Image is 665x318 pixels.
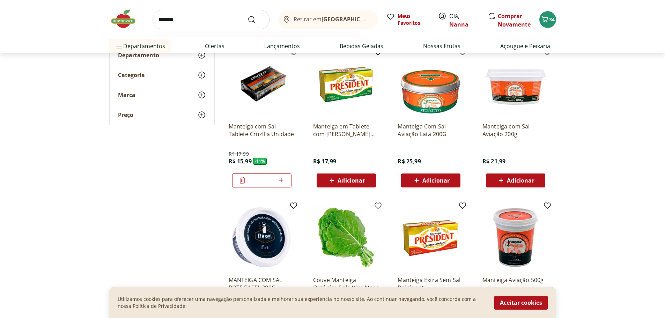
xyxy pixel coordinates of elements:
[398,157,421,165] span: R$ 25,99
[118,72,145,79] span: Categoria
[482,204,549,271] img: Manteiga Aviação 500g
[498,12,531,28] a: Comprar Novamente
[482,123,549,138] a: Manteiga com Sal Aviação 200g
[398,204,464,271] img: Manteiga Extra Sem Sal Président Gastronomique 200g
[153,10,270,29] input: search
[229,157,252,165] span: R$ 15,99
[247,15,264,24] button: Submit Search
[494,296,548,310] button: Aceitar cookies
[500,42,550,50] a: Açougue e Peixaria
[338,178,365,183] span: Adicionar
[118,52,159,59] span: Departamento
[118,91,135,98] span: Marca
[398,13,430,27] span: Meus Favoritos
[482,276,549,291] a: Manteiga Aviação 500g
[294,16,371,22] span: Retirar em
[110,105,214,125] button: Preço
[507,178,534,183] span: Adicionar
[110,45,214,65] button: Departamento
[482,51,549,117] img: Manteiga com Sal Aviação 200g
[229,150,249,157] span: R$ 17,99
[313,204,379,271] img: Couve Manteiga Orgânica Solo Vivo Maço
[398,123,464,138] a: Manteiga Com Sal Aviação Lata 200G
[486,173,545,187] button: Adicionar
[539,11,556,28] button: Carrinho
[118,111,133,118] span: Preço
[398,276,464,291] a: Manteiga Extra Sem Sal Président Gastronomique 200g
[115,38,165,54] span: Departamentos
[317,173,376,187] button: Adicionar
[422,178,450,183] span: Adicionar
[115,38,123,54] button: Menu
[229,276,295,291] a: MANTEIGA COM SAL POTE BASEL 200G
[229,123,295,138] a: Manteiga com Sal Tablete Cruzília Unidade
[313,157,336,165] span: R$ 17,99
[398,51,464,117] img: Manteiga Com Sal Aviação Lata 200G
[313,276,379,291] a: Couve Manteiga Orgânica Solo Vivo Maço
[109,8,144,29] img: Hortifruti
[229,204,295,271] img: MANTEIGA COM SAL POTE BASEL 200G
[386,13,430,27] a: Meus Favoritos
[340,42,383,50] a: Bebidas Geladas
[118,296,486,310] p: Utilizamos cookies para oferecer uma navegação personalizada e melhorar sua experiencia no nosso ...
[449,12,480,29] span: Olá,
[449,21,468,28] a: Nanna
[482,157,505,165] span: R$ 21,99
[313,123,379,138] a: Manteiga em Tablete com [PERSON_NAME] Président 200g
[322,15,439,23] b: [GEOGRAPHIC_DATA]/[GEOGRAPHIC_DATA]
[313,51,379,117] img: Manteiga em Tablete com Sal Président 200g
[423,42,460,50] a: Nossas Frutas
[205,42,224,50] a: Ofertas
[110,65,214,85] button: Categoria
[264,42,300,50] a: Lançamentos
[401,173,460,187] button: Adicionar
[549,16,555,23] span: 34
[278,10,378,29] button: Retirar em[GEOGRAPHIC_DATA]/[GEOGRAPHIC_DATA]
[110,85,214,105] button: Marca
[253,158,267,165] span: - 11 %
[229,51,295,117] img: Manteiga com Sal Tablete Cruzília Unidade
